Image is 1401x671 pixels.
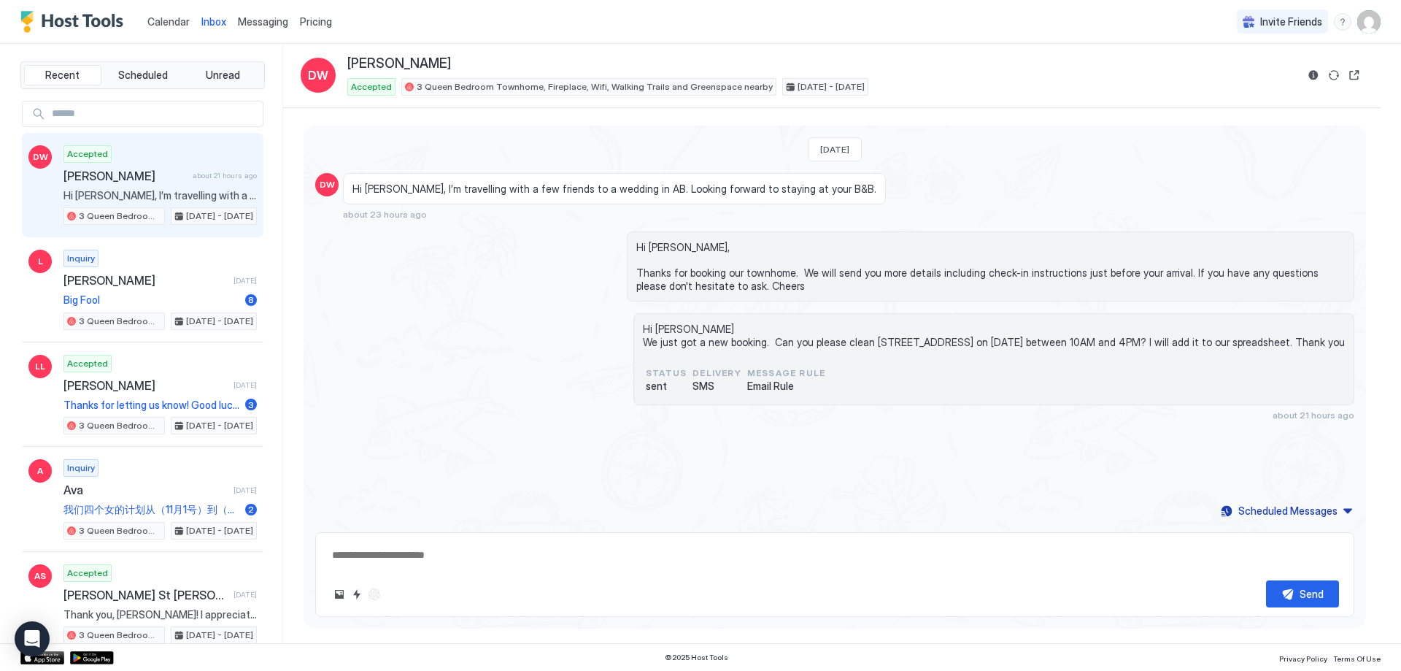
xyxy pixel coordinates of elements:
div: Send [1300,586,1324,602]
a: Terms Of Use [1333,650,1381,665]
span: Email Rule [747,380,825,393]
span: Accepted [67,567,108,580]
button: Recent [24,65,101,85]
span: Thank you, [PERSON_NAME]! I appreciate your understanding, and I wish you all the best as well. I... [63,608,257,621]
button: Scheduled Messages [1219,501,1354,521]
button: Send [1266,580,1339,607]
span: Thanks for letting us know! Good luck with the new house. [63,399,239,412]
span: DW [320,178,335,191]
span: 我们四个女的计划从（11月1号）到（2月1号）入住。请问这个时间段房源是否可用 [63,503,239,516]
div: Scheduled Messages [1238,503,1338,518]
span: © 2025 Host Tools [665,653,728,662]
span: [DATE] - [DATE] [798,80,865,93]
div: tab-group [20,61,265,89]
input: Input Field [46,101,263,126]
span: [DATE] [233,276,257,285]
span: [DATE] [820,144,849,155]
span: Hi [PERSON_NAME] We just got a new booking. Can you please clean [STREET_ADDRESS] on [DATE] betwe... [643,323,1345,348]
span: Calendar [147,15,190,28]
span: Big Fool [63,294,239,307]
span: [DATE] - [DATE] [186,315,253,328]
a: Calendar [147,14,190,29]
button: Open reservation [1346,66,1363,84]
span: status [646,367,687,380]
span: Inquiry [67,461,95,475]
span: A [37,464,43,478]
span: [DATE] [233,486,257,495]
a: Inbox [201,14,226,29]
span: Pricing [300,15,332,28]
span: [PERSON_NAME] [63,378,228,393]
span: SMS [692,380,741,393]
span: Hi [PERSON_NAME], I’m travelling with a few friends to a wedding in AB. Looking forward to stayin... [63,189,257,202]
span: LL [35,360,45,373]
span: Accepted [67,357,108,370]
span: [PERSON_NAME] [63,273,228,288]
span: 8 [248,294,254,305]
a: App Store [20,651,64,664]
span: 3 Queen Bedroom Townhome, Fireplace, Wifi, Walking Trails and Greenspace nearby [79,315,161,328]
span: about 23 hours ago [343,209,427,220]
span: [PERSON_NAME] St [PERSON_NAME] [63,588,228,602]
button: Scheduled [104,65,182,85]
div: menu [1334,13,1351,31]
span: 2 [248,504,254,515]
span: L [38,255,43,268]
span: Accepted [351,80,392,93]
span: 3 Queen Bedroom Townhome, Fireplace, Wifi, Walking Trails and Greenspace nearby [79,524,161,537]
span: Terms Of Use [1333,654,1381,663]
span: [DATE] [233,380,257,390]
span: DW [33,150,48,164]
span: [DATE] - [DATE] [186,629,253,642]
span: Hi [PERSON_NAME], Thanks for booking our townhome. We will send you more details including check-... [636,241,1345,292]
a: Privacy Policy [1279,650,1327,665]
span: Invite Friends [1260,15,1322,28]
span: sent [646,380,687,393]
span: Accepted [67,147,108,161]
span: Messaging [238,15,288,28]
a: Google Play Store [70,651,114,664]
span: Inbox [201,15,226,28]
span: about 21 hours ago [1273,410,1354,421]
span: about 21 hours ago [193,171,257,180]
span: Inquiry [67,252,95,265]
span: [DATE] - [DATE] [186,419,253,432]
span: Delivery [692,367,741,380]
span: 3 Queen Bedroom Townhome, Fireplace, Wifi, Walking Trails and Greenspace nearby [79,419,161,432]
a: Host Tools Logo [20,11,130,33]
a: Messaging [238,14,288,29]
button: Upload image [331,586,348,603]
button: Sync reservation [1325,66,1343,84]
span: 3 Queen Bedroom Townhome, Fireplace, Wifi, Walking Trails and Greenspace nearby [79,629,161,642]
span: 3 [248,399,254,410]
span: [DATE] - [DATE] [186,210,253,223]
button: Reservation information [1305,66,1322,84]
span: Message Rule [747,367,825,380]
button: Unread [184,65,261,85]
span: 3 Queen Bedroom Townhome, Fireplace, Wifi, Walking Trails and Greenspace nearby [417,80,773,93]
span: Privacy Policy [1279,654,1327,663]
span: [DATE] - [DATE] [186,524,253,537]
span: [DATE] [233,590,257,599]
span: Recent [45,69,80,82]
span: Scheduled [118,69,168,82]
div: Open Intercom Messenger [15,621,50,656]
span: Ava [63,483,228,497]
span: [PERSON_NAME] [63,169,187,183]
div: User profile [1357,10,1381,34]
span: DW [308,66,328,84]
span: 3 Queen Bedroom Townhome, Fireplace, Wifi, Walking Trails and Greenspace nearby [79,210,161,223]
span: Unread [206,69,240,82]
span: [PERSON_NAME] [347,55,451,72]
span: Hi [PERSON_NAME], I’m travelling with a few friends to a wedding in AB. Looking forward to stayin... [352,183,876,196]
button: Quick reply [348,586,366,603]
span: AS [34,570,46,583]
